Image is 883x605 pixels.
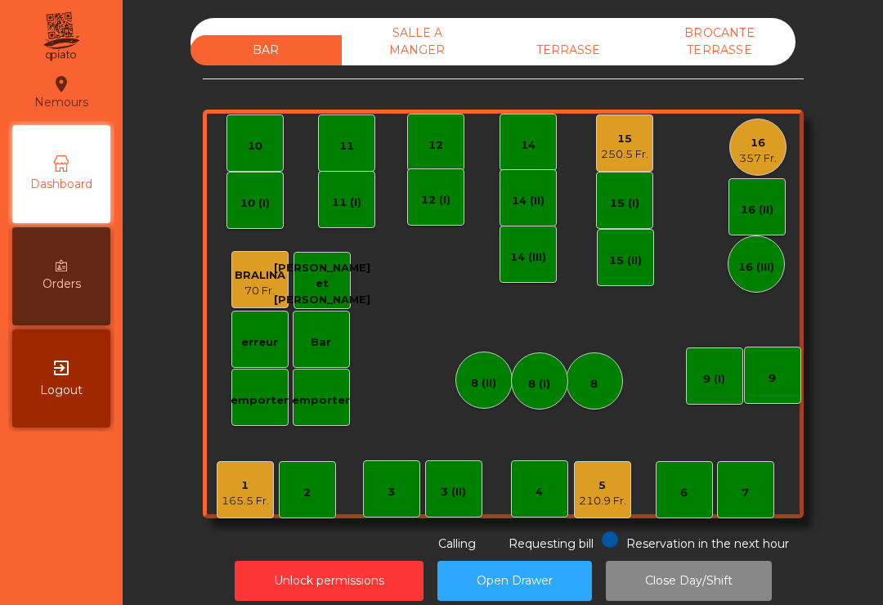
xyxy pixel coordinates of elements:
[536,484,543,500] div: 4
[739,150,777,167] div: 357 Fr.
[388,484,395,500] div: 3
[644,18,796,65] div: BROCANTE TERRASSE
[626,536,789,551] span: Reservation in the next hour
[510,249,546,266] div: 14 (III)
[609,253,642,269] div: 15 (II)
[235,561,424,601] button: Unlock permissions
[428,137,443,154] div: 12
[52,358,71,378] i: exit_to_app
[222,493,269,509] div: 165.5 Fr.
[34,72,88,113] div: Nemours
[190,35,342,65] div: BAR
[41,8,81,65] img: qpiato
[590,376,598,392] div: 8
[528,376,550,392] div: 8 (I)
[438,536,476,551] span: Calling
[680,485,688,501] div: 6
[339,138,354,155] div: 11
[274,260,370,308] div: [PERSON_NAME] et [PERSON_NAME]
[332,195,361,211] div: 11 (I)
[421,192,450,208] div: 12 (I)
[292,392,350,409] div: emporter
[610,195,639,212] div: 15 (I)
[741,202,773,218] div: 16 (II)
[769,370,776,387] div: 9
[342,18,493,65] div: SALLE A MANGER
[40,382,83,399] span: Logout
[738,259,774,276] div: 16 (III)
[521,137,536,154] div: 14
[240,195,270,212] div: 10 (I)
[241,334,278,351] div: erreur
[493,35,644,65] div: TERRASSE
[30,176,92,193] span: Dashboard
[43,276,81,293] span: Orders
[303,485,311,501] div: 2
[235,267,285,284] div: BRALINA
[235,283,285,299] div: 70 Fr.
[742,485,749,501] div: 7
[52,74,71,94] i: location_on
[311,334,331,351] div: Bar
[231,392,289,409] div: emporter
[601,131,648,147] div: 15
[579,493,626,509] div: 210.9 Fr.
[437,561,592,601] button: Open Drawer
[579,477,626,494] div: 5
[739,135,777,151] div: 16
[606,561,772,601] button: Close Day/Shift
[441,484,466,500] div: 3 (II)
[471,375,496,392] div: 8 (II)
[512,193,545,209] div: 14 (II)
[222,477,269,494] div: 1
[509,536,594,551] span: Requesting bill
[703,371,725,388] div: 9 (I)
[601,146,648,163] div: 250.5 Fr.
[248,138,262,155] div: 10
